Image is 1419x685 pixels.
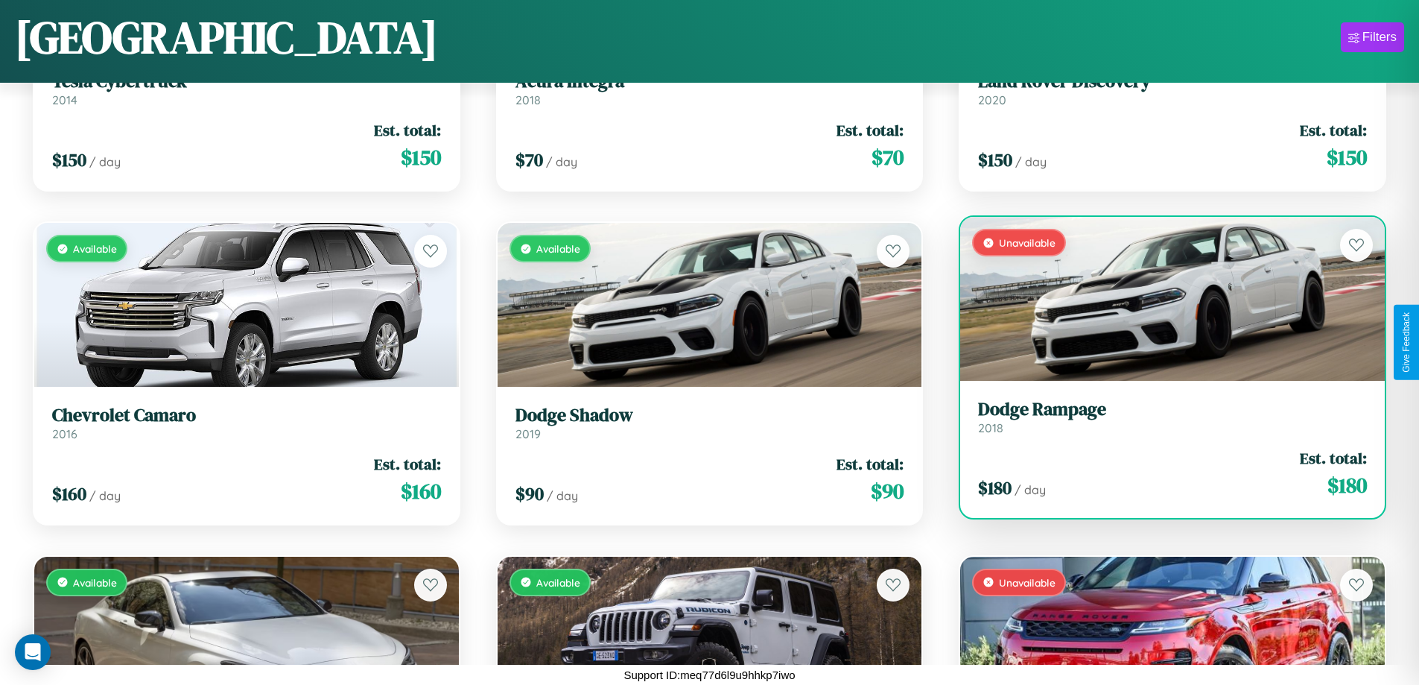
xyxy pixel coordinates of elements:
span: / day [1015,482,1046,497]
span: Available [73,242,117,255]
h3: Dodge Rampage [978,399,1367,420]
span: 2019 [515,426,541,441]
span: Est. total: [374,453,441,475]
h3: Chevrolet Camaro [52,405,441,426]
p: Support ID: meq77d6l9u9hhkp7iwo [623,665,795,685]
div: Filters [1362,30,1397,45]
span: $ 70 [515,148,543,172]
span: Est. total: [837,453,904,475]
span: $ 180 [1327,470,1367,500]
div: Give Feedback [1401,312,1412,373]
span: 2018 [515,92,541,107]
button: Filters [1341,22,1404,52]
span: $ 160 [52,482,86,506]
span: / day [89,154,121,169]
span: Available [536,576,580,589]
span: / day [546,154,577,169]
div: Open Intercom Messenger [15,634,51,670]
span: Available [73,576,117,589]
a: Dodge Shadow2019 [515,405,904,441]
span: Unavailable [999,236,1055,249]
span: 2014 [52,92,77,107]
a: Acura Integra2018 [515,71,904,107]
span: Est. total: [374,119,441,141]
a: Chevrolet Camaro2016 [52,405,441,441]
span: $ 90 [871,476,904,506]
span: Est. total: [837,119,904,141]
span: $ 90 [515,482,544,506]
span: Available [536,242,580,255]
a: Land Rover Discovery2020 [978,71,1367,107]
h3: Dodge Shadow [515,405,904,426]
span: $ 180 [978,476,1012,500]
span: $ 150 [52,148,86,172]
span: $ 70 [872,142,904,172]
a: Tesla Cybertruck2014 [52,71,441,107]
span: 2016 [52,426,77,441]
span: 2018 [978,420,1003,435]
span: $ 150 [401,142,441,172]
span: Unavailable [999,576,1055,589]
span: $ 150 [1327,142,1367,172]
span: / day [547,488,578,503]
span: $ 150 [978,148,1012,172]
span: Est. total: [1300,447,1367,469]
span: Est. total: [1300,119,1367,141]
span: / day [1015,154,1047,169]
h1: [GEOGRAPHIC_DATA] [15,7,438,68]
span: $ 160 [401,476,441,506]
a: Dodge Rampage2018 [978,399,1367,435]
span: 2020 [978,92,1006,107]
span: / day [89,488,121,503]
